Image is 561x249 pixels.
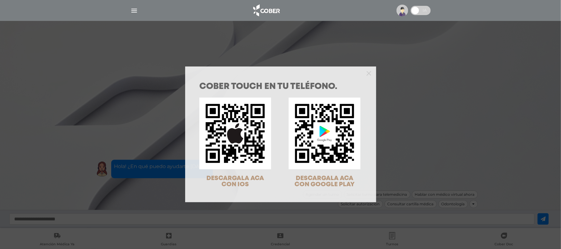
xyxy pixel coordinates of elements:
[295,175,355,187] span: DESCARGALA ACA CON GOOGLE PLAY
[367,70,371,76] button: Close
[289,98,360,169] img: qr-code
[206,175,264,187] span: DESCARGALA ACA CON IOS
[200,82,362,91] h1: COBER TOUCH en tu teléfono.
[199,98,271,169] img: qr-code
